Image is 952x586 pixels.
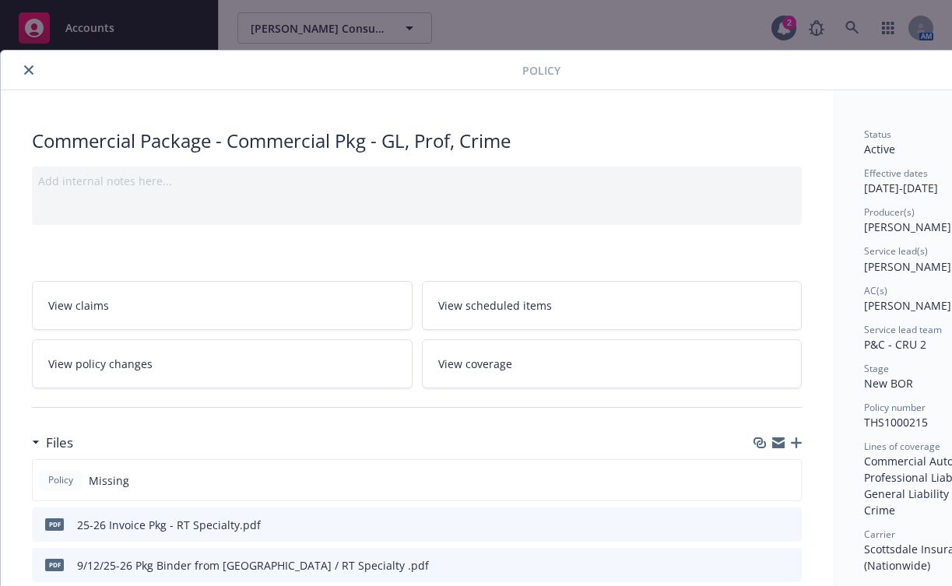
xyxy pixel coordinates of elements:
span: P&C - CRU 2 [864,337,926,352]
span: Effective dates [864,167,928,180]
span: Policy number [864,401,926,414]
span: Missing [89,472,129,489]
div: Add internal notes here... [38,173,796,189]
span: [PERSON_NAME] [864,219,951,234]
button: preview file [782,517,796,533]
span: View policy changes [48,356,153,372]
a: View claims [32,281,413,330]
button: preview file [782,557,796,574]
a: View scheduled items [422,281,803,330]
span: Stage [864,362,889,375]
span: Service lead(s) [864,244,928,258]
span: View claims [48,297,109,314]
div: 9/12/25-26 Pkg Binder from [GEOGRAPHIC_DATA] / RT Specialty .pdf [77,557,429,574]
span: Service lead team [864,323,942,336]
span: View scheduled items [438,297,552,314]
span: Status [864,128,891,141]
span: [PERSON_NAME] [864,298,951,313]
span: Carrier [864,528,895,541]
span: pdf [45,518,64,530]
button: close [19,61,38,79]
span: [PERSON_NAME] [864,259,951,274]
div: 25-26 Invoice Pkg - RT Specialty.pdf [77,517,261,533]
span: New BOR [864,376,913,391]
button: download file [757,517,769,533]
span: Lines of coverage [864,440,940,453]
span: THS1000215 [864,415,928,430]
span: AC(s) [864,284,887,297]
span: pdf [45,559,64,570]
span: Policy [45,473,76,487]
h3: Files [46,433,73,453]
button: download file [757,557,769,574]
span: Producer(s) [864,205,915,219]
a: View policy changes [32,339,413,388]
div: Files [32,433,73,453]
span: Policy [522,62,560,79]
a: View coverage [422,339,803,388]
span: View coverage [438,356,512,372]
div: Commercial Package - Commercial Pkg - GL, Prof, Crime [32,128,802,154]
span: Active [864,142,895,156]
